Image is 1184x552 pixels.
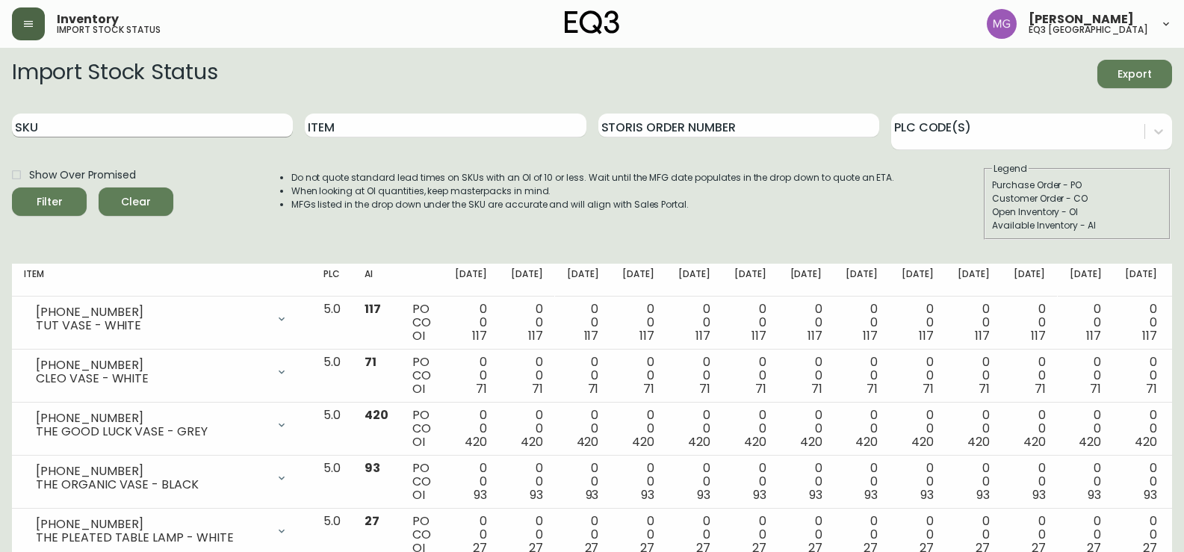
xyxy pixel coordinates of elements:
[57,13,119,25] span: Inventory
[1079,433,1101,450] span: 420
[24,409,300,441] div: [PHONE_NUMBER]THE GOOD LUCK VASE - GREY
[412,303,431,343] div: PO CO
[846,462,878,502] div: 0 0
[24,515,300,548] div: [PHONE_NUMBER]THE PLEATED TABLE LAMP - WHITE
[639,327,654,344] span: 117
[455,356,487,396] div: 0 0
[1113,264,1169,297] th: [DATE]
[511,303,543,343] div: 0 0
[36,412,267,425] div: [PHONE_NUMBER]
[511,462,543,502] div: 0 0
[1002,264,1058,297] th: [DATE]
[734,409,766,449] div: 0 0
[1070,462,1102,502] div: 0 0
[365,512,379,530] span: 27
[867,380,878,397] span: 71
[455,303,487,343] div: 0 0
[1014,409,1046,449] div: 0 0
[474,486,487,503] span: 93
[622,356,654,396] div: 0 0
[567,409,599,449] div: 0 0
[476,380,487,397] span: 71
[864,486,878,503] span: 93
[958,356,990,396] div: 0 0
[37,193,63,211] div: Filter
[36,478,267,491] div: THE ORGANIC VASE - BLACK
[1058,264,1114,297] th: [DATE]
[365,406,388,424] span: 420
[521,433,543,450] span: 420
[808,327,822,344] span: 117
[111,193,161,211] span: Clear
[291,171,895,184] li: Do not quote standard lead times on SKUs with an OI of 10 or less. Wait until the MFG date popula...
[753,486,766,503] span: 93
[834,264,890,297] th: [DATE]
[790,356,822,396] div: 0 0
[790,303,822,343] div: 0 0
[412,486,425,503] span: OI
[57,25,161,34] h5: import stock status
[24,356,300,388] div: [PHONE_NUMBER]CLEO VASE - WHITE
[499,264,555,297] th: [DATE]
[734,462,766,502] div: 0 0
[36,359,267,372] div: [PHONE_NUMBER]
[902,462,934,502] div: 0 0
[291,198,895,211] li: MFGs listed in the drop down under the SKU are accurate and will align with Sales Portal.
[312,297,353,350] td: 5.0
[958,409,990,449] div: 0 0
[1086,327,1101,344] span: 117
[975,327,990,344] span: 117
[577,433,599,450] span: 420
[528,327,543,344] span: 117
[946,264,1002,297] th: [DATE]
[641,486,654,503] span: 93
[12,264,312,297] th: Item
[36,372,267,385] div: CLEO VASE - WHITE
[992,162,1029,176] legend: Legend
[1125,356,1157,396] div: 0 0
[902,356,934,396] div: 0 0
[992,219,1162,232] div: Available Inventory - AI
[99,187,173,216] button: Clear
[987,9,1017,39] img: de8837be2a95cd31bb7c9ae23fe16153
[1125,303,1157,343] div: 0 0
[567,303,599,343] div: 0 0
[678,356,710,396] div: 0 0
[511,409,543,449] div: 0 0
[443,264,499,297] th: [DATE]
[455,409,487,449] div: 0 0
[1142,327,1157,344] span: 117
[923,380,934,397] span: 71
[586,486,599,503] span: 93
[412,462,431,502] div: PO CO
[979,380,990,397] span: 71
[567,462,599,502] div: 0 0
[24,462,300,494] div: [PHONE_NUMBER]THE ORGANIC VASE - BLACK
[365,353,376,370] span: 71
[412,327,425,344] span: OI
[967,433,990,450] span: 420
[846,409,878,449] div: 0 0
[1070,356,1102,396] div: 0 0
[1097,60,1172,88] button: Export
[992,192,1162,205] div: Customer Order - CO
[412,356,431,396] div: PO CO
[412,409,431,449] div: PO CO
[695,327,710,344] span: 117
[846,356,878,396] div: 0 0
[1090,380,1101,397] span: 71
[353,264,400,297] th: AI
[678,303,710,343] div: 0 0
[919,327,934,344] span: 117
[1035,380,1046,397] span: 71
[312,456,353,509] td: 5.0
[1088,486,1101,503] span: 93
[992,205,1162,219] div: Open Inventory - OI
[622,409,654,449] div: 0 0
[778,264,834,297] th: [DATE]
[584,327,599,344] span: 117
[1135,433,1157,450] span: 420
[958,462,990,502] div: 0 0
[36,518,267,531] div: [PHONE_NUMBER]
[734,303,766,343] div: 0 0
